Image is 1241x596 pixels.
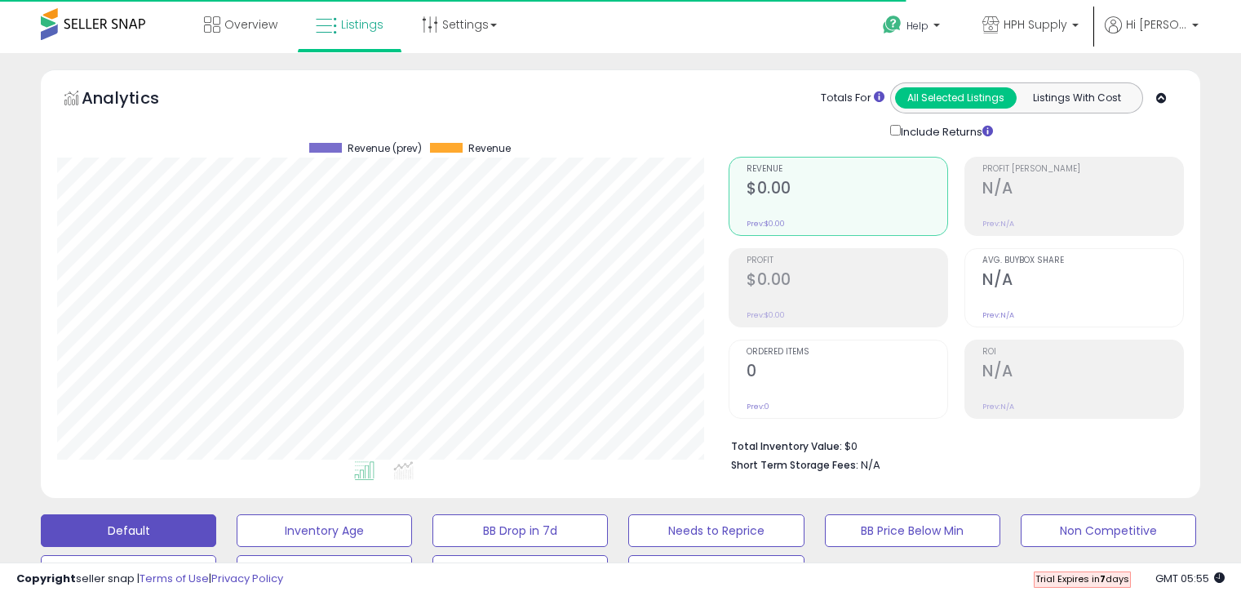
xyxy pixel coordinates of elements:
[341,16,383,33] span: Listings
[861,457,880,473] span: N/A
[731,435,1172,455] li: $0
[432,555,608,588] button: Items Being Repriced
[982,165,1183,174] span: Profit [PERSON_NAME]
[1105,16,1199,53] a: Hi [PERSON_NAME]
[821,91,884,106] div: Totals For
[895,87,1017,109] button: All Selected Listings
[41,555,216,588] button: Top Sellers
[982,310,1014,320] small: Prev: N/A
[1021,514,1196,547] button: Non Competitive
[982,256,1183,265] span: Avg. Buybox Share
[982,179,1183,201] h2: N/A
[747,179,947,201] h2: $0.00
[140,571,209,586] a: Terms of Use
[870,2,956,53] a: Help
[747,402,769,411] small: Prev: 0
[906,19,929,33] span: Help
[747,256,947,265] span: Profit
[982,219,1014,229] small: Prev: N/A
[432,514,608,547] button: BB Drop in 7d
[41,514,216,547] button: Default
[982,362,1183,384] h2: N/A
[1126,16,1187,33] span: Hi [PERSON_NAME]
[16,572,283,587] div: seller snap | |
[747,165,947,174] span: Revenue
[747,310,785,320] small: Prev: $0.00
[747,362,947,384] h2: 0
[982,348,1183,357] span: ROI
[882,15,902,35] i: Get Help
[1016,87,1137,109] button: Listings With Cost
[1100,572,1106,585] b: 7
[747,219,785,229] small: Prev: $0.00
[731,439,842,453] b: Total Inventory Value:
[82,87,191,113] h5: Analytics
[237,514,412,547] button: Inventory Age
[982,402,1014,411] small: Prev: N/A
[731,458,858,472] b: Short Term Storage Fees:
[628,555,804,588] button: 30 Day Decrease
[878,122,1013,140] div: Include Returns
[628,514,804,547] button: Needs to Reprice
[1004,16,1067,33] span: HPH Supply
[211,571,283,586] a: Privacy Policy
[982,270,1183,292] h2: N/A
[237,555,412,588] button: Selling @ Max
[16,571,76,586] strong: Copyright
[825,514,1000,547] button: BB Price Below Min
[224,16,277,33] span: Overview
[747,348,947,357] span: Ordered Items
[468,143,511,154] span: Revenue
[348,143,422,154] span: Revenue (prev)
[1155,571,1225,586] span: 2025-08-10 05:55 GMT
[747,270,947,292] h2: $0.00
[1035,572,1129,585] span: Trial Expires in days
